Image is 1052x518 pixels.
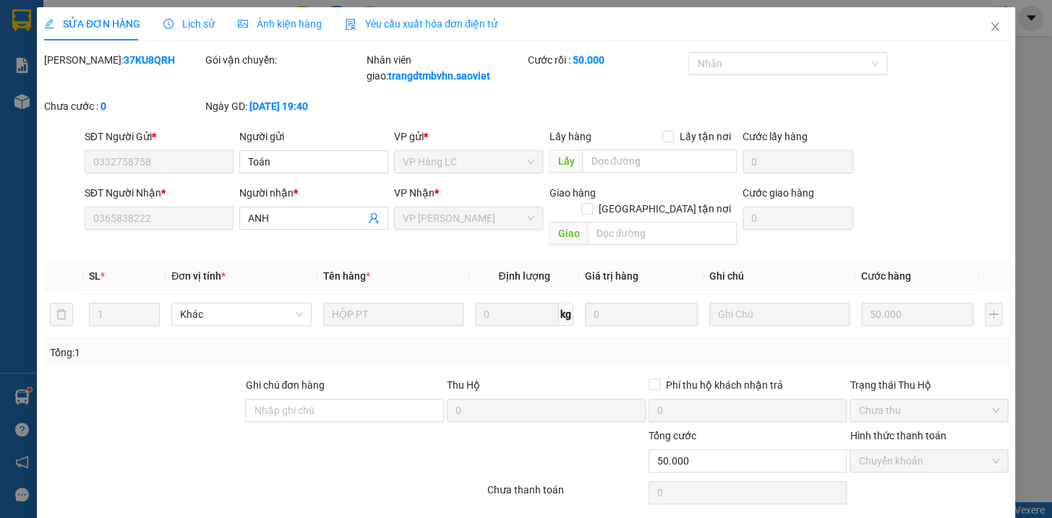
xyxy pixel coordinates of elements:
[44,98,202,114] div: Chưa cước :
[50,303,73,326] button: delete
[85,129,234,144] div: SĐT Người Gửi
[743,131,808,142] label: Cước lấy hàng
[163,19,174,29] span: clock-circle
[858,450,999,472] span: Chuyển khoản
[585,303,698,326] input: 0
[674,129,737,144] span: Lấy tận nơi
[323,303,463,326] input: VD: Bàn, Ghế
[660,377,789,393] span: Phí thu hộ khách nhận trả
[975,7,1015,48] button: Close
[498,270,549,282] span: Định lượng
[447,379,480,391] span: Thu Hộ
[549,131,591,142] span: Lấy hàng
[171,270,226,282] span: Đơn vị tính
[101,100,106,112] b: 0
[582,150,737,173] input: Dọc đường
[85,185,234,201] div: SĐT Người Nhận
[238,18,322,30] span: Ảnh kiện hàng
[245,399,444,422] input: Ghi chú đơn hàng
[559,303,573,326] span: kg
[572,54,604,66] b: 50.000
[239,129,388,144] div: Người gửi
[587,222,737,245] input: Dọc đường
[549,187,595,199] span: Giao hàng
[44,18,140,30] span: SỬA ĐƠN HÀNG
[486,482,647,507] div: Chưa thanh toán
[323,270,370,282] span: Tên hàng
[388,70,490,82] b: trangdtmbvhn.saoviet
[249,100,308,112] b: [DATE] 19:40
[8,12,80,84] img: logo.jpg
[193,12,349,35] b: [DOMAIN_NAME]
[985,303,1002,326] button: plus
[743,187,814,199] label: Cước giao hàng
[245,379,325,391] label: Ghi chú đơn hàng
[649,430,696,441] span: Tổng cước
[743,150,853,173] input: Cước lấy hàng
[44,19,54,29] span: edit
[861,270,911,282] span: Cước hàng
[124,54,175,66] b: 37KU8QRH
[549,150,582,173] span: Lấy
[205,98,364,114] div: Ngày GD:
[239,185,388,201] div: Người nhận
[76,84,349,175] h2: VP Nhận: VP Hàng LC
[44,52,202,68] div: [PERSON_NAME]:
[394,129,543,144] div: VP gửi
[593,201,737,217] span: [GEOGRAPHIC_DATA] tận nơi
[89,270,101,282] span: SL
[704,262,855,290] th: Ghi chú
[163,18,215,30] span: Lịch sử
[549,222,587,245] span: Giao
[403,151,534,173] span: VP Hàng LC
[87,34,176,58] b: Sao Việt
[8,84,116,108] h2: ID4514ZZ
[394,187,435,199] span: VP Nhận
[205,52,364,68] div: Gói vận chuyển:
[345,19,356,30] img: icon
[858,400,999,421] span: Chưa thu
[850,377,1008,393] div: Trạng thái Thu Hộ
[709,303,850,326] input: Ghi Chú
[345,18,497,30] span: Yêu cầu xuất hóa đơn điện tử
[180,303,303,325] span: Khác
[50,345,407,361] div: Tổng: 1
[527,52,685,68] div: Cước rồi :
[238,19,248,29] span: picture
[367,52,525,84] div: Nhân viên giao:
[585,270,638,282] span: Giá trị hàng
[861,303,974,326] input: 0
[743,207,853,230] input: Cước giao hàng
[850,430,946,441] label: Hình thức thanh toán
[403,207,534,229] span: VP Gia Lâm
[368,212,380,224] span: user-add
[989,21,1001,33] span: close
